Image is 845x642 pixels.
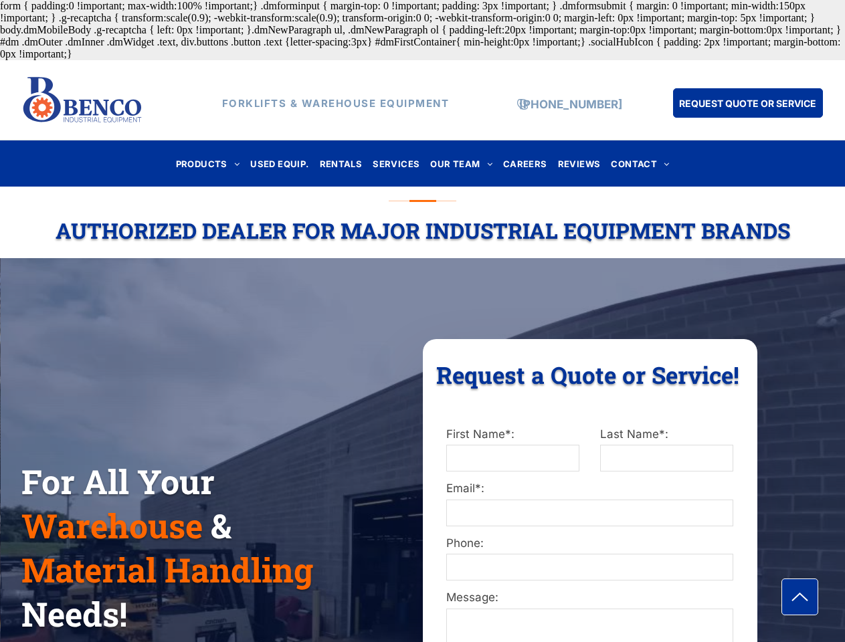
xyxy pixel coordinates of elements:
[425,154,498,173] a: OUR TEAM
[498,154,553,173] a: CAREERS
[222,97,450,110] strong: FORKLIFTS & WAREHOUSE EQUIPMENT
[446,480,733,498] label: Email*:
[367,154,425,173] a: SERVICES
[171,154,246,173] a: PRODUCTS
[446,426,579,443] label: First Name*:
[446,535,733,552] label: Phone:
[436,359,739,390] span: Request a Quote or Service!
[600,426,733,443] label: Last Name*:
[553,154,606,173] a: REVIEWS
[211,504,231,548] span: &
[21,548,313,592] span: Material Handling
[446,589,733,607] label: Message:
[56,216,790,245] span: Authorized Dealer For Major Industrial Equipment Brands
[314,154,368,173] a: RENTALS
[245,154,314,173] a: USED EQUIP.
[21,504,203,548] span: Warehouse
[21,459,215,504] span: For All Your
[605,154,674,173] a: CONTACT
[679,91,816,116] span: REQUEST QUOTE OR SERVICE
[519,98,622,111] a: [PHONE_NUMBER]
[673,88,823,118] a: REQUEST QUOTE OR SERVICE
